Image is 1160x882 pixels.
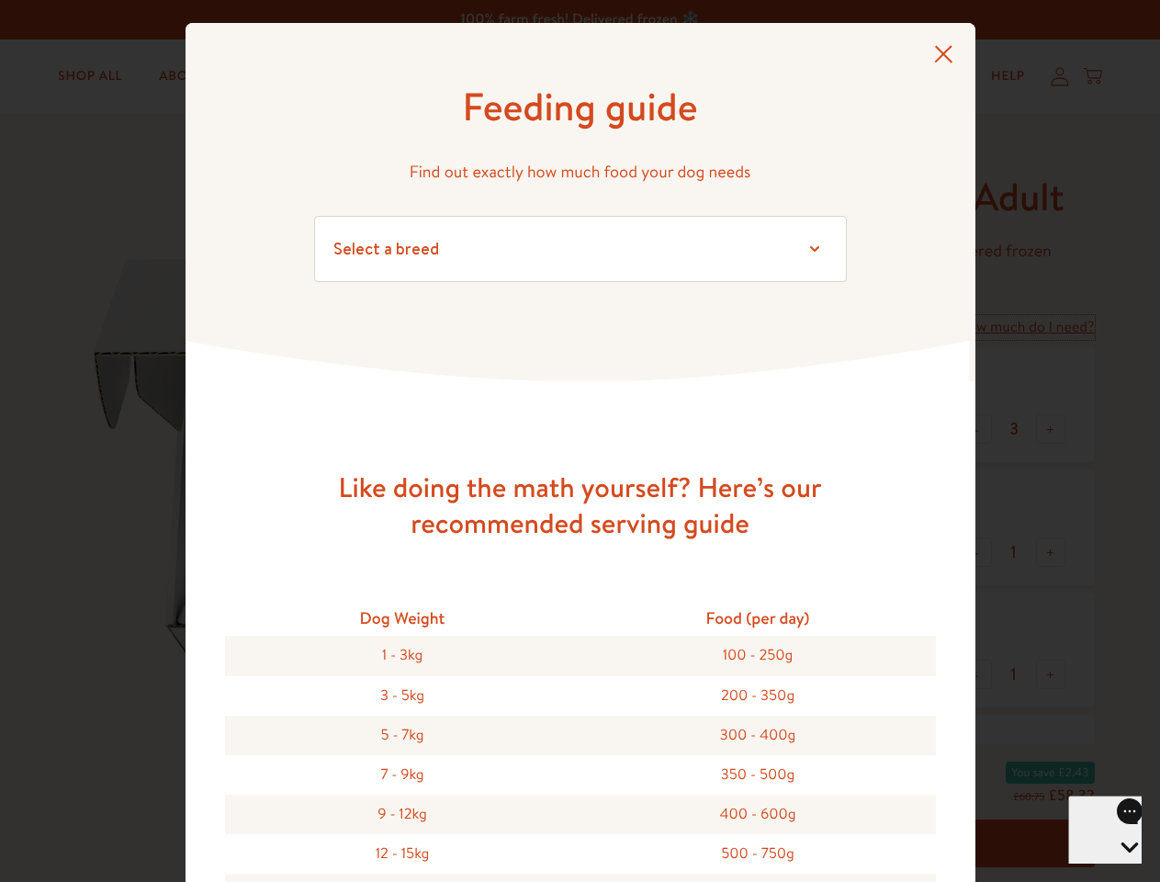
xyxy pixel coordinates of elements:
div: 7 - 9kg [225,755,580,795]
div: 9 - 12kg [225,795,580,834]
iframe: Gorgias live chat messenger [1068,796,1142,864]
div: 300 - 400g [580,716,936,755]
div: 5 - 7kg [225,716,580,755]
h3: Like doing the math yourself? Here’s our recommended serving guide [287,469,874,541]
div: 100 - 250g [580,636,936,675]
div: 350 - 500g [580,755,936,795]
p: Find out exactly how much food your dog needs [314,158,847,187]
div: 500 - 750g [580,834,936,874]
div: 1 - 3kg [225,636,580,675]
div: 3 - 5kg [225,676,580,716]
div: Food (per day) [580,600,936,636]
div: 12 - 15kg [225,834,580,874]
div: 200 - 350g [580,676,936,716]
h1: Feeding guide [314,82,847,132]
div: 400 - 600g [580,795,936,834]
div: Dog Weight [225,600,580,636]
